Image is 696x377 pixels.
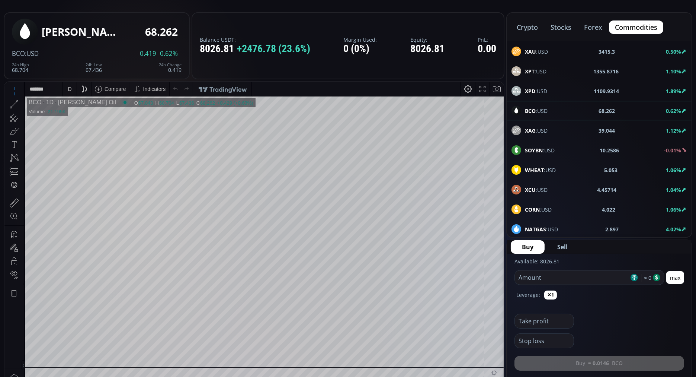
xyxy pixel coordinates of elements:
[49,17,112,24] div: [PERSON_NAME] Oil
[525,48,536,55] b: XAU
[525,87,547,95] span: :USD
[117,17,124,24] div: Market open
[546,240,579,254] button: Sell
[139,4,161,10] div: Indicators
[525,147,543,154] b: SOYBN
[12,49,25,58] span: BCO
[130,18,134,24] div: O
[525,48,548,56] span: :USD
[12,63,29,73] div: 68.704
[343,37,377,42] label: Margin Used:
[73,300,79,306] div: 5d
[666,48,681,55] b: 0.50%
[522,243,533,251] span: Buy
[160,50,178,57] span: 0.62%
[525,67,546,75] span: :USD
[200,37,310,42] label: Balance USDT:
[196,18,211,24] div: 68.262
[134,18,149,24] div: 67.843
[237,43,310,55] span: +2476.78 (23.6%)
[525,68,535,75] b: XPT
[525,127,548,134] span: :USD
[525,206,540,213] b: CORN
[525,167,544,174] b: WHEAT
[483,296,498,310] div: Toggle Auto Scale
[7,99,13,107] div: 
[140,50,156,57] span: 0.419
[37,17,49,24] div: 1D
[545,20,577,34] button: stocks
[412,296,453,310] button: 23:43:46 (UTC)
[664,147,681,154] b: -0.01%
[557,243,568,251] span: Sell
[25,49,39,58] span: :USD
[525,127,536,134] b: XAG
[600,146,619,154] b: 10.2586
[460,296,471,310] div: Toggle Percentage
[525,88,535,95] b: XPD
[604,166,618,174] b: 5.053
[172,18,175,24] div: L
[151,18,155,24] div: H
[410,37,445,42] label: Equity:
[666,127,681,134] b: 1.12%
[578,20,608,34] button: forex
[609,20,663,34] button: commodities
[415,300,450,306] span: 23:43:46 (UTC)
[86,63,102,73] div: 67.436
[594,67,619,75] b: 1355.8716
[605,225,619,233] b: 2.897
[145,26,178,38] div: 68.262
[84,300,90,306] div: 1d
[61,300,68,306] div: 1m
[24,27,40,32] div: Volume
[471,296,483,310] div: Toggle Log Scale
[63,4,67,10] div: D
[24,17,37,24] div: BCO
[525,186,536,193] b: XCU
[192,18,196,24] div: C
[666,186,681,193] b: 1.04%
[525,186,548,194] span: :USD
[525,206,552,213] span: :USD
[213,18,249,24] div: +0.429 (+0.63%)
[525,225,558,233] span: :USD
[175,18,190,24] div: 67.436
[602,206,616,213] b: 4.022
[43,27,61,32] div: 21.195K
[599,48,615,56] b: 3415.3
[641,274,651,282] span: ≈ 0
[666,68,681,75] b: 1.10%
[544,291,557,300] button: ✕1
[511,20,544,34] button: crypto
[666,206,681,213] b: 1.06%
[599,127,615,134] b: 39.044
[525,166,556,174] span: :USD
[12,63,29,67] div: 24h High
[410,43,445,55] div: 8026.81
[200,43,310,55] div: 8026.81
[159,63,182,67] div: 24h Change
[38,300,43,306] div: 1y
[597,186,616,194] b: 4.45714
[478,43,496,55] div: 0.00
[485,300,495,306] div: auto
[42,26,116,38] div: [PERSON_NAME] Oil
[100,4,122,10] div: Compare
[478,37,496,42] label: PnL:
[48,300,55,306] div: 3m
[155,18,170,24] div: 68.704
[666,226,681,233] b: 4.02%
[343,43,377,55] div: 0 (0%)
[17,278,20,288] div: Hide Drawings Toolbar
[525,226,546,233] b: NATGAS
[666,271,684,284] button: max
[159,63,182,73] div: 0.419
[473,300,480,306] div: log
[516,291,540,299] label: Leverage:
[514,258,559,265] label: Available: 8026.81
[27,300,32,306] div: 5y
[100,296,112,310] div: Go to
[594,87,619,95] b: 1109.9314
[525,146,555,154] span: :USD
